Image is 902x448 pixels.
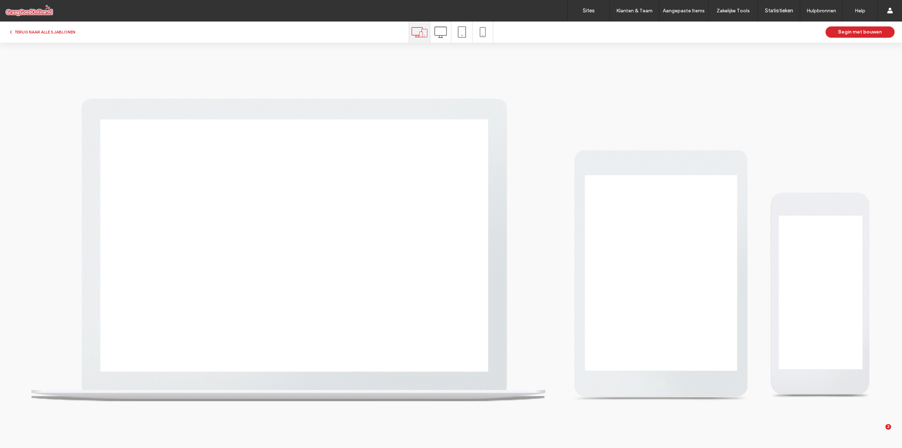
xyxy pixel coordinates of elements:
[616,8,653,14] label: Klanten & Team
[855,8,865,14] label: Help
[765,7,793,14] label: Statistieken
[663,8,705,14] label: Aangepaste Items
[826,26,895,38] button: Begin met bouwen
[717,8,750,14] label: Zakelijke Tools
[885,424,891,430] span: 2
[807,8,836,14] label: Hulpbronnen
[583,7,595,14] label: Sites
[871,424,888,441] iframe: Intercom live chat
[8,28,75,36] button: TERUG NAAR ALLE SJABLONEN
